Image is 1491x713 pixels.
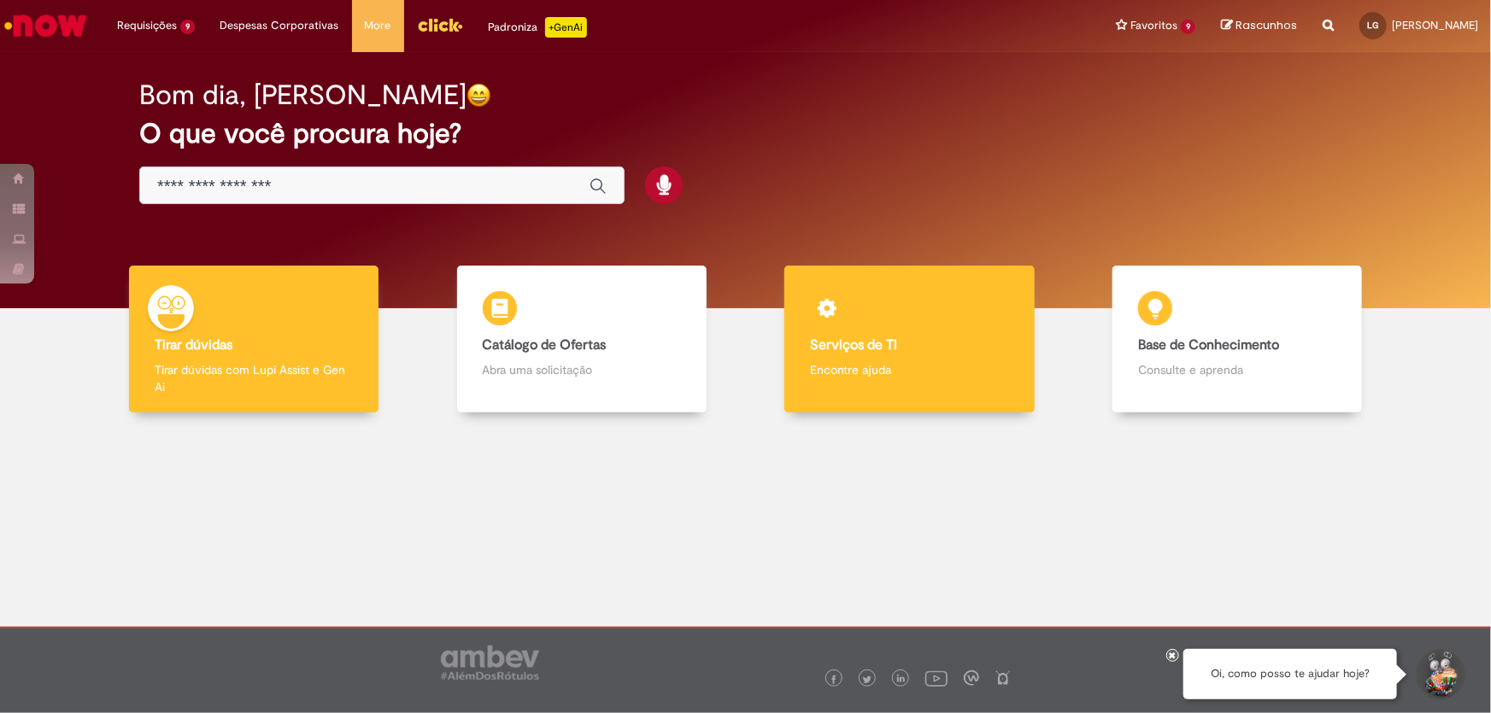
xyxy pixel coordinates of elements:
img: logo_footer_facebook.png [830,675,838,684]
span: Despesas Corporativas [220,17,339,34]
div: Padroniza [489,17,587,38]
span: Favoritos [1130,17,1177,34]
p: Encontre ajuda [810,361,1008,378]
img: logo_footer_workplace.png [964,670,979,686]
img: logo_footer_ambev_rotulo_gray.png [441,646,539,680]
p: Abra uma solicitação [483,361,681,378]
img: click_logo_yellow_360x200.png [417,12,463,38]
b: Tirar dúvidas [155,336,232,354]
h2: Bom dia, [PERSON_NAME] [139,80,467,110]
b: Serviços de TI [810,336,897,354]
a: Base de Conhecimento Consulte e aprenda [1073,266,1401,413]
span: 9 [1181,20,1195,34]
a: Tirar dúvidas Tirar dúvidas com Lupi Assist e Gen Ai [90,266,418,413]
img: logo_footer_youtube.png [925,667,948,689]
span: LG [1368,20,1379,31]
img: logo_footer_linkedin.png [897,675,906,685]
b: Catálogo de Ofertas [483,336,607,354]
span: More [365,17,391,34]
div: Oi, como posso te ajudar hoje? [1183,649,1397,699]
a: Catálogo de Ofertas Abra uma solicitação [418,266,746,413]
h2: O que você procura hoje? [139,119,1352,149]
img: happy-face.png [467,83,491,108]
span: [PERSON_NAME] [1392,18,1478,32]
img: logo_footer_naosei.png [995,670,1011,686]
span: 9 [180,20,195,34]
img: ServiceNow [2,9,90,43]
button: Iniciar Conversa de Suporte [1414,649,1465,700]
p: +GenAi [545,17,587,38]
a: Rascunhos [1221,18,1297,34]
p: Consulte e aprenda [1138,361,1336,378]
p: Tirar dúvidas com Lupi Assist e Gen Ai [155,361,353,395]
img: logo_footer_twitter.png [863,675,872,684]
b: Base de Conhecimento [1138,336,1279,354]
span: Requisições [117,17,177,34]
a: Serviços de TI Encontre ajuda [746,266,1074,413]
span: Rascunhos [1236,17,1297,33]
